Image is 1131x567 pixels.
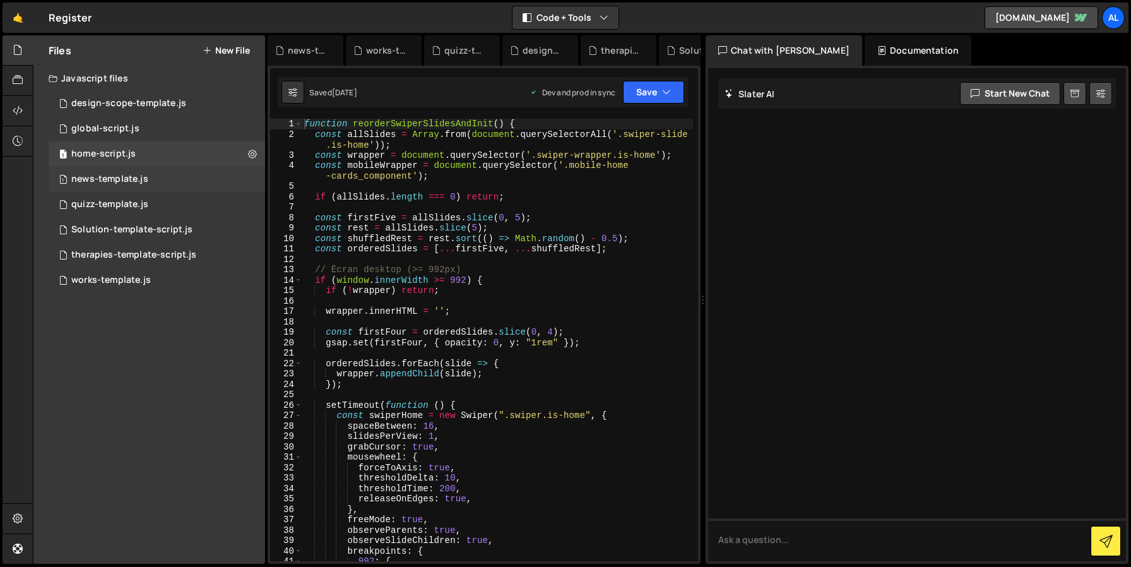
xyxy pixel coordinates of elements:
[49,91,265,116] div: 16219/47315.js
[706,35,862,66] div: Chat with [PERSON_NAME]
[270,463,302,474] div: 32
[270,275,302,286] div: 14
[270,556,302,567] div: 41
[1102,6,1125,29] a: Al
[270,213,302,224] div: 8
[366,44,406,57] div: works-template.js
[49,242,265,268] div: 16219/46881.js
[49,10,92,25] div: Register
[71,174,148,185] div: news-template.js
[270,160,302,181] div: 4
[309,87,357,98] div: Saved
[270,254,302,265] div: 12
[3,3,33,33] a: 🤙
[71,98,186,109] div: design-scope-template.js
[270,400,302,411] div: 26
[601,44,641,57] div: therapies-template-script.js
[270,223,302,234] div: 9
[59,150,67,160] span: 1
[203,45,250,56] button: New File
[332,87,357,98] div: [DATE]
[71,249,196,261] div: therapies-template-script.js
[71,148,136,160] div: home-script.js
[270,421,302,432] div: 28
[270,369,302,379] div: 23
[270,452,302,463] div: 31
[444,44,485,57] div: quizz-template.js
[270,431,302,442] div: 29
[270,192,302,203] div: 6
[49,116,265,141] div: 16219/43678.js
[270,306,302,317] div: 17
[270,150,302,161] div: 3
[960,82,1060,105] button: Start new chat
[270,390,302,400] div: 25
[270,181,302,192] div: 5
[679,44,719,57] div: Solution-template-script.js
[270,202,302,213] div: 7
[270,296,302,307] div: 16
[530,87,615,98] div: Dev and prod in sync
[270,317,302,328] div: 18
[288,44,328,57] div: news-template.js
[71,224,192,236] div: Solution-template-script.js
[270,546,302,557] div: 40
[71,123,139,134] div: global-script.js
[270,234,302,244] div: 10
[49,44,71,57] h2: Files
[865,35,971,66] div: Documentation
[523,44,563,57] div: design-scope-template.js
[33,66,265,91] div: Javascript files
[270,338,302,349] div: 20
[49,167,265,192] div: 16219/47616.js
[270,119,302,129] div: 1
[270,285,302,296] div: 15
[49,192,265,217] div: 16219/47330.js
[270,473,302,484] div: 33
[725,88,775,100] h2: Slater AI
[270,515,302,525] div: 37
[512,6,619,29] button: Code + Tools
[49,217,265,242] div: 16219/44121.js
[623,81,684,104] button: Save
[985,6,1098,29] a: [DOMAIN_NAME]
[270,327,302,338] div: 19
[59,176,67,186] span: 1
[270,348,302,359] div: 21
[270,265,302,275] div: 13
[270,535,302,546] div: 39
[270,129,302,150] div: 2
[270,484,302,494] div: 34
[270,359,302,369] div: 22
[270,244,302,254] div: 11
[270,379,302,390] div: 24
[270,504,302,515] div: 36
[49,268,265,293] div: 16219/47350.js
[270,525,302,536] div: 38
[270,410,302,421] div: 27
[71,199,148,210] div: quizz-template.js
[49,141,265,167] div: 16219/43700.js
[270,442,302,453] div: 30
[270,494,302,504] div: 35
[71,275,151,286] div: works-template.js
